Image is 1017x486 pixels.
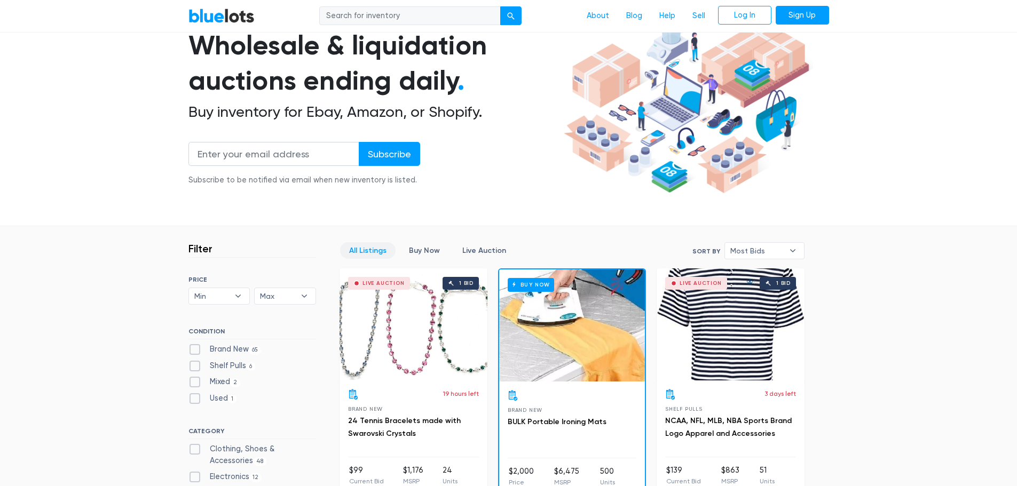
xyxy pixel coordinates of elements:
b: ▾ [293,288,316,304]
span: 6 [246,362,256,371]
h6: Buy Now [508,278,554,291]
h1: Wholesale & liquidation auctions ending daily [188,28,560,99]
a: Help [651,6,684,26]
li: $99 [349,465,384,486]
a: BlueLots [188,8,255,23]
span: 1 [228,395,237,403]
img: hero-ee84e7d0318cb26816c560f6b4441b76977f77a177738b4e94f68c95b2b83dbb.png [560,4,813,198]
label: Clothing, Shoes & Accessories [188,443,316,466]
span: . [458,65,464,97]
span: 2 [230,379,241,387]
div: 1 bid [776,281,791,286]
a: All Listings [340,242,396,259]
span: Brand New [348,406,383,412]
li: 51 [760,465,775,486]
a: Blog [618,6,651,26]
span: Min [194,288,230,304]
a: NCAA, NFL, MLB, NBA Sports Brand Logo Apparel and Accessories [665,416,792,438]
a: Buy Now [400,242,449,259]
label: Used [188,393,237,404]
li: 24 [443,465,458,486]
p: 19 hours left [443,389,479,399]
a: Live Auction 1 bid [340,268,487,380]
label: Sort By [692,246,720,256]
div: Live Auction [680,281,722,286]
p: MSRP [721,476,739,486]
h6: CATEGORY [188,427,316,439]
h6: CONDITION [188,328,316,339]
a: Sell [684,6,714,26]
span: 12 [249,473,262,482]
input: Subscribe [359,142,420,166]
h6: PRICE [188,276,316,283]
span: Shelf Pulls [665,406,703,412]
div: 1 bid [459,281,474,286]
p: Units [443,476,458,486]
div: Live Auction [362,281,405,286]
li: $139 [666,465,701,486]
a: Sign Up [776,6,829,25]
a: Log In [718,6,771,25]
label: Electronics [188,471,262,483]
li: $1,176 [403,465,423,486]
label: Mixed [188,376,241,388]
h3: Filter [188,242,212,255]
span: 48 [253,457,267,466]
p: Units [760,476,775,486]
a: About [578,6,618,26]
span: Max [260,288,295,304]
a: Live Auction 1 bid [657,268,805,380]
span: Brand New [508,407,542,413]
a: BULK Portable Ironing Mats [508,417,606,426]
label: Brand New [188,344,262,355]
input: Enter your email address [188,142,359,166]
label: Shelf Pulls [188,360,256,372]
div: Subscribe to be notified via email when new inventory is listed. [188,174,420,186]
a: Buy Now [499,269,645,381]
p: MSRP [403,476,423,486]
p: 3 days left [764,389,796,399]
p: Current Bid [349,476,384,486]
a: Live Auction [453,242,515,259]
p: Current Bid [666,476,701,486]
span: Most Bids [730,243,784,259]
span: 65 [249,346,262,354]
b: ▾ [782,243,804,259]
a: 24 Tennis Bracelets made with Swarovski Crystals [348,416,461,438]
h2: Buy inventory for Ebay, Amazon, or Shopify. [188,103,560,121]
li: $863 [721,465,739,486]
input: Search for inventory [319,6,501,26]
b: ▾ [227,288,249,304]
